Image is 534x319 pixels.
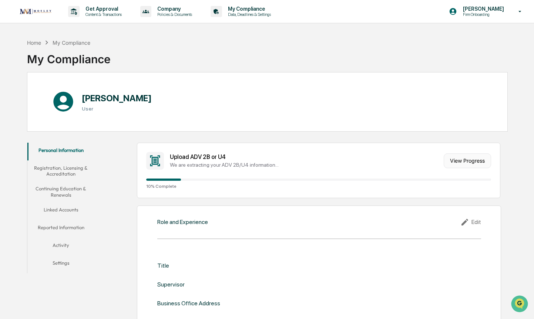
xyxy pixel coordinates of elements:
span: 10 % Complete [146,184,491,189]
iframe: Open customer support [510,295,530,315]
div: Upload ADV 2B or U4 [170,153,441,160]
h1: [PERSON_NAME] [82,93,152,103]
div: secondary tabs example [27,143,94,273]
div: My Compliance [53,40,90,46]
div: Supervisor [157,281,185,288]
div: We're available if you need us! [25,64,94,70]
a: 🖐️Preclearance [4,90,51,103]
p: Firm Onboarding [457,12,508,17]
button: View Progress [444,153,491,168]
p: Get Approval [80,6,125,12]
div: 🔎 [7,108,13,114]
p: How can we help? [7,16,135,27]
div: Role and Experience [157,218,208,225]
span: Data Lookup [15,107,47,115]
div: Business Office Address [157,300,220,307]
div: Title [157,262,169,269]
button: Reported Information [27,220,94,238]
span: Pylon [74,125,90,131]
img: 1746055101610-c473b297-6a78-478c-a979-82029cc54cd1 [7,57,21,70]
p: My Compliance [222,6,275,12]
span: Preclearance [15,93,48,101]
p: Company [151,6,196,12]
button: Settings [27,255,94,273]
div: Home [27,40,41,46]
p: Data, Deadlines & Settings [222,12,275,17]
div: My Compliance [27,47,111,66]
div: We are extracting your ADV 2B/U4 information... [170,162,441,168]
p: Policies & Documents [151,12,196,17]
button: Registration, Licensing & Accreditation [27,160,94,181]
h3: User [82,106,152,112]
a: 🔎Data Lookup [4,104,50,118]
p: [PERSON_NAME] [457,6,508,12]
a: 🗄️Attestations [51,90,95,103]
div: 🗄️ [54,94,60,100]
button: Linked Accounts [27,202,94,220]
button: Activity [27,238,94,255]
span: Attestations [61,93,92,101]
div: Edit [460,218,481,227]
button: Start new chat [126,59,135,68]
div: Start new chat [25,57,121,64]
button: Personal Information [27,143,94,160]
button: Continuing Education & Renewals [27,181,94,202]
a: Powered byPylon [52,125,90,131]
img: logo [18,7,53,16]
p: Content & Transactions [80,12,125,17]
div: 🖐️ [7,94,13,100]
